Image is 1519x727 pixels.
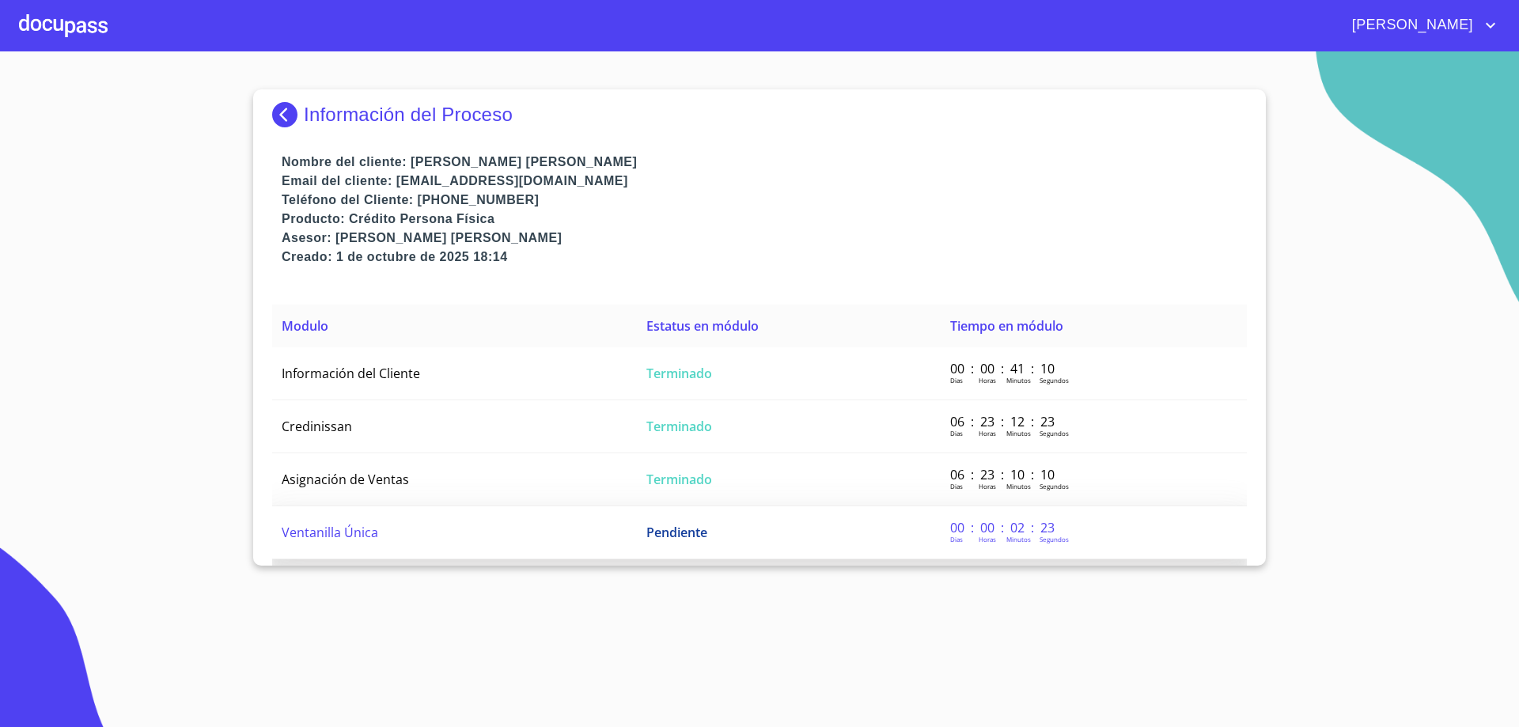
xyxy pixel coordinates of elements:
p: Horas [979,482,996,490]
p: Segundos [1040,482,1069,490]
p: Dias [950,376,963,384]
p: 06 : 23 : 12 : 23 [950,413,1057,430]
p: Nombre del cliente: [PERSON_NAME] [PERSON_NAME] [282,153,1247,172]
p: Horas [979,376,996,384]
span: Ventanilla Única [282,524,378,541]
p: Asesor: [PERSON_NAME] [PERSON_NAME] [282,229,1247,248]
img: Docupass spot blue [272,102,304,127]
p: Información del Proceso [304,104,513,126]
span: Pendiente [646,524,707,541]
span: Tiempo en módulo [950,317,1063,335]
span: Credinissan [282,418,352,435]
div: Información del Proceso [272,102,1247,127]
span: Modulo [282,317,328,335]
p: 00 : 00 : 41 : 10 [950,360,1057,377]
button: account of current user [1340,13,1500,38]
p: Segundos [1040,535,1069,543]
p: Segundos [1040,376,1069,384]
span: Terminado [646,365,712,382]
p: Minutos [1006,482,1031,490]
p: Dias [950,429,963,437]
span: Terminado [646,471,712,488]
span: Estatus en módulo [646,317,759,335]
p: Creado: 1 de octubre de 2025 18:14 [282,248,1247,267]
p: Dias [950,535,963,543]
p: Teléfono del Cliente: [PHONE_NUMBER] [282,191,1247,210]
p: Dias [950,482,963,490]
p: Producto: Crédito Persona Física [282,210,1247,229]
p: Horas [979,535,996,543]
p: Minutos [1006,535,1031,543]
p: 00 : 00 : 02 : 23 [950,519,1057,536]
span: [PERSON_NAME] [1340,13,1481,38]
span: Terminado [646,418,712,435]
p: Minutos [1006,429,1031,437]
p: 06 : 23 : 10 : 10 [950,466,1057,483]
p: Horas [979,429,996,437]
p: Email del cliente: [EMAIL_ADDRESS][DOMAIN_NAME] [282,172,1247,191]
p: Minutos [1006,376,1031,384]
p: Segundos [1040,429,1069,437]
span: Información del Cliente [282,365,420,382]
span: Asignación de Ventas [282,471,409,488]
